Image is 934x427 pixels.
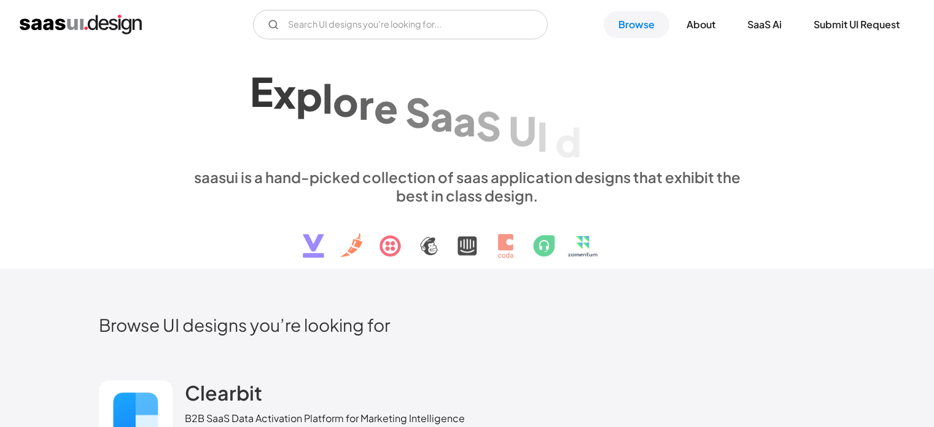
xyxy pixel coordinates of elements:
input: Search UI designs you're looking for... [253,10,548,39]
h2: Clearbit [185,380,262,405]
div: B2B SaaS Data Activation Platform for Marketing Intelligence [185,411,465,426]
div: r [359,80,374,128]
div: U [508,107,537,154]
div: a [430,92,453,139]
h2: Browse UI designs you’re looking for [99,314,836,335]
h1: Explore SaaS UI design patterns & interactions. [185,61,750,156]
form: Email Form [253,10,548,39]
div: p [296,71,322,119]
a: Browse [604,11,669,38]
img: text, icon, saas logo [281,205,653,268]
div: l [322,74,333,122]
div: I [537,112,548,159]
div: E [250,67,273,114]
div: d [555,118,582,165]
a: Submit UI Request [799,11,914,38]
div: saasui is a hand-picked collection of saas application designs that exhibit the best in class des... [185,168,750,205]
div: a [453,96,476,144]
div: x [273,69,296,117]
a: Clearbit [185,380,262,411]
a: About [672,11,730,38]
div: e [374,84,398,131]
div: S [476,101,501,149]
div: o [333,77,359,125]
a: home [20,15,142,34]
div: S [405,88,430,135]
a: SaaS Ai [733,11,796,38]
